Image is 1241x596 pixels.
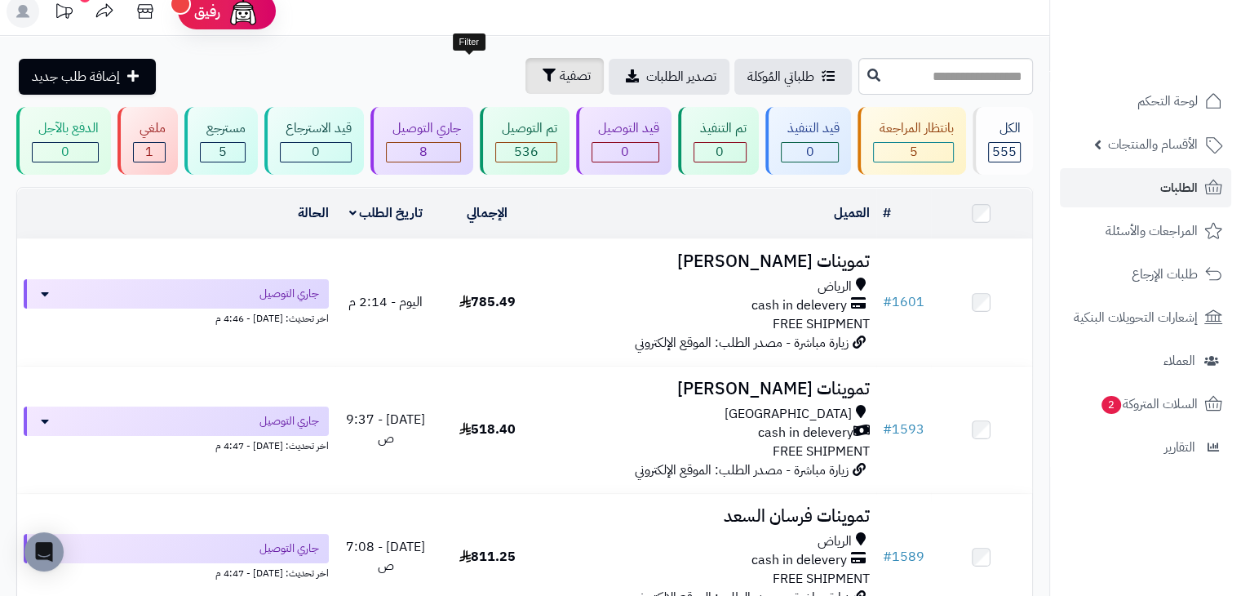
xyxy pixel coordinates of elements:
a: #1601 [883,292,924,312]
a: التقارير [1060,428,1231,467]
div: Filter [453,33,485,51]
span: [DATE] - 9:37 ص [346,410,425,448]
span: 0 [716,142,724,162]
a: الدفع بالآجل 0 [13,107,114,175]
div: جاري التوصيل [386,119,461,138]
span: 1 [145,142,153,162]
span: اليوم - 2:14 م [348,292,423,312]
span: 0 [312,142,320,162]
div: 0 [281,143,352,162]
div: 8 [387,143,460,162]
a: طلباتي المُوكلة [734,59,852,95]
span: 0 [805,142,813,162]
a: الإجمالي [467,203,507,223]
span: FREE SHIPMENT [773,569,870,589]
a: المراجعات والأسئلة [1060,211,1231,251]
span: 5 [219,142,227,162]
span: رفيق [194,2,220,21]
div: مسترجع [200,119,246,138]
span: العملاء [1163,349,1195,372]
span: جاري التوصيل [259,286,319,302]
span: # [883,420,892,439]
button: تصفية [525,58,604,94]
div: 536 [496,143,556,162]
span: 555 [992,142,1017,162]
a: قيد التنفيذ 0 [762,107,855,175]
span: المراجعات والأسئلة [1106,220,1198,242]
div: 0 [694,143,746,162]
span: 811.25 [459,547,516,567]
span: [GEOGRAPHIC_DATA] [725,405,852,424]
a: لوحة التحكم [1060,82,1231,121]
a: السلات المتروكة2 [1060,385,1231,424]
a: الطلبات [1060,168,1231,207]
a: # [883,203,891,223]
a: الكل555 [969,107,1036,175]
a: تصدير الطلبات [609,59,729,95]
span: طلباتي المُوكلة [747,67,814,87]
h3: تموينات [PERSON_NAME] [544,380,869,398]
span: جاري التوصيل [259,413,319,429]
h3: تموينات فرسان السعد [544,507,869,526]
a: قيد الاسترجاع 0 [261,107,368,175]
a: ملغي 1 [114,107,181,175]
span: cash in delevery [758,424,853,443]
span: إشعارات التحويلات البنكية [1074,306,1198,329]
a: العميل [834,203,870,223]
span: لوحة التحكم [1137,90,1198,113]
a: قيد التوصيل 0 [573,107,675,175]
span: cash in delevery [751,296,847,315]
span: تصدير الطلبات [646,67,716,87]
a: إشعارات التحويلات البنكية [1060,298,1231,337]
span: 0 [621,142,629,162]
a: بانتظار المراجعة 5 [854,107,969,175]
a: مسترجع 5 [181,107,261,175]
img: logo-2.png [1130,13,1225,47]
div: اخر تحديث: [DATE] - 4:47 م [24,436,329,453]
a: العملاء [1060,341,1231,380]
h3: تموينات [PERSON_NAME] [544,252,869,271]
div: بانتظار المراجعة [873,119,954,138]
div: ملغي [133,119,166,138]
a: جاري التوصيل 8 [367,107,476,175]
div: الدفع بالآجل [32,119,99,138]
a: تاريخ الطلب [349,203,423,223]
div: Open Intercom Messenger [24,532,64,572]
span: 785.49 [459,292,516,312]
span: 536 [514,142,539,162]
span: cash in delevery [751,551,847,570]
span: # [883,547,892,567]
div: 0 [33,143,98,162]
span: FREE SHIPMENT [773,314,870,334]
div: 5 [201,143,245,162]
div: الكل [988,119,1021,138]
div: قيد التنفيذ [781,119,840,138]
div: 0 [592,143,658,162]
span: زيارة مباشرة - مصدر الطلب: الموقع الإلكتروني [635,460,849,480]
span: السلات المتروكة [1100,393,1198,416]
span: التقارير [1164,436,1195,459]
div: قيد الاسترجاع [280,119,352,138]
a: تم التوصيل 536 [476,107,573,175]
span: الرياض [818,532,852,551]
div: تم التنفيذ [694,119,747,138]
div: 0 [782,143,839,162]
span: الأقسام والمنتجات [1108,133,1198,156]
div: 1 [134,143,165,162]
div: اخر تحديث: [DATE] - 4:47 م [24,563,329,580]
span: 518.40 [459,420,516,439]
span: زيارة مباشرة - مصدر الطلب: الموقع الإلكتروني [635,333,849,353]
a: طلبات الإرجاع [1060,255,1231,294]
span: جاري التوصيل [259,540,319,557]
span: إضافة طلب جديد [32,67,120,87]
a: الحالة [298,203,329,223]
span: # [883,292,892,312]
span: FREE SHIPMENT [773,442,870,461]
span: طلبات الإرجاع [1132,263,1198,286]
div: تم التوصيل [495,119,557,138]
span: 2 [1101,395,1122,415]
span: الرياض [818,278,852,296]
a: تم التنفيذ 0 [675,107,762,175]
div: 5 [874,143,953,162]
div: قيد التوصيل [592,119,659,138]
